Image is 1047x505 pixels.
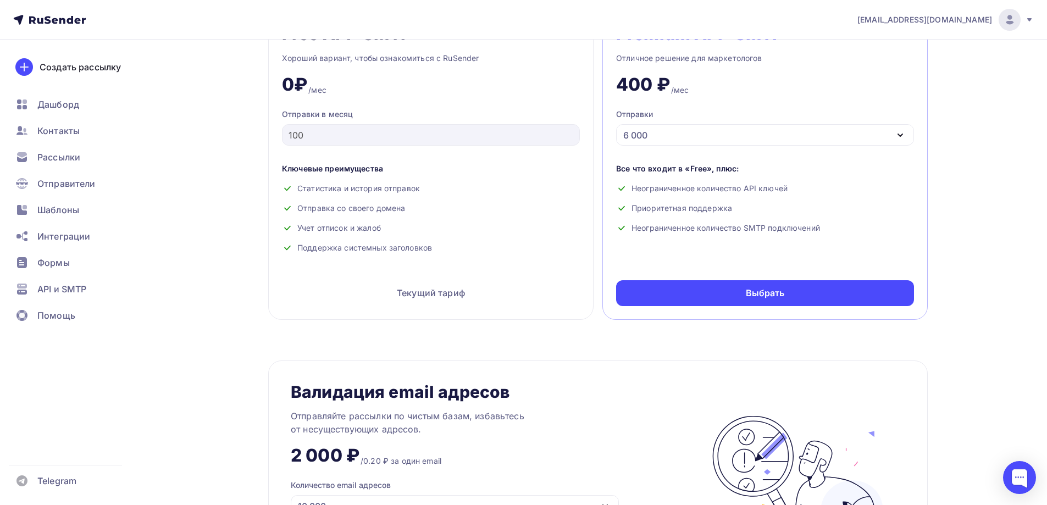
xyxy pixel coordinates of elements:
div: 2 000 ₽ [291,445,359,467]
div: Free API+SMTP [282,25,412,43]
div: 400 ₽ [616,74,670,96]
div: Учет отписок и жалоб [282,223,580,234]
div: Хороший вариант, чтобы ознакомиться с RuSender [282,52,580,65]
a: Формы [9,252,140,274]
div: /мес [308,85,326,96]
button: Отправки 6 000 [616,109,914,146]
div: /0.20 ₽ за один email [361,456,441,467]
div: Неограниченное количество API ключей [616,183,914,194]
span: Telegram [37,474,76,487]
a: Контакты [9,120,140,142]
span: Интеграции [37,230,90,243]
div: Неограниченное количество SMTP подключений [616,223,914,234]
div: Статистика и история отправок [282,183,580,194]
div: Отправляйте рассылки по чистым базам, избавьтесь от несуществующих адресов. [291,409,566,436]
span: Рассылки [37,151,80,164]
div: Количество email адресов [291,480,391,491]
div: 0₽ [282,74,307,96]
div: Выбрать [746,287,785,299]
a: [EMAIL_ADDRESS][DOMAIN_NAME] [857,9,1034,31]
div: Валидация email адресов [291,383,509,401]
div: 6 000 [623,129,647,142]
div: Ключевые преимущества [282,163,580,174]
span: Отправители [37,177,96,190]
div: Создать рассылку [40,60,121,74]
div: /мес [671,85,689,96]
a: Шаблоны [9,199,140,221]
a: Дашборд [9,93,140,115]
div: Все что входит в «Free», плюс: [616,163,914,174]
span: Помощь [37,309,75,322]
div: Отправка со своего домена [282,203,580,214]
span: Контакты [37,124,80,137]
div: Текущий тариф [282,280,580,306]
div: Premium API+SMTP [616,25,783,43]
span: Формы [37,256,70,269]
span: Дашборд [37,98,79,111]
div: Отправки [616,109,653,120]
span: Шаблоны [37,203,79,217]
div: Поддержка системных заголовков [282,242,580,253]
div: Отправки в месяц [282,109,580,120]
a: Рассылки [9,146,140,168]
div: Отличное решение для маркетологов [616,52,914,65]
span: API и SMTP [37,282,86,296]
span: [EMAIL_ADDRESS][DOMAIN_NAME] [857,14,992,25]
a: Отправители [9,173,140,195]
div: Приоритетная поддержка [616,203,914,214]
